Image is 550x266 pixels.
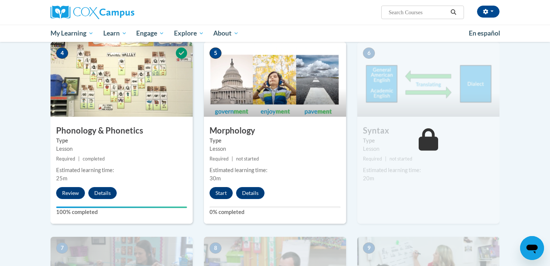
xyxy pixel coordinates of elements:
[236,156,259,162] span: not started
[388,8,448,17] input: Search Courses
[204,125,346,137] h3: Morphology
[56,187,85,199] button: Review
[56,137,187,145] label: Type
[363,48,375,59] span: 6
[210,187,233,199] button: Start
[131,25,169,42] a: Engage
[389,156,412,162] span: not started
[210,242,221,254] span: 8
[204,42,346,117] img: Course Image
[56,166,187,174] div: Estimated learning time:
[56,208,187,216] label: 100% completed
[83,156,105,162] span: completed
[56,48,68,59] span: 4
[51,42,193,117] img: Course Image
[210,156,229,162] span: Required
[56,145,187,153] div: Lesson
[357,42,499,117] img: Course Image
[363,156,382,162] span: Required
[232,156,233,162] span: |
[56,242,68,254] span: 7
[51,6,193,19] a: Cox Campus
[363,175,374,181] span: 20m
[385,156,386,162] span: |
[56,175,67,181] span: 25m
[469,29,500,37] span: En español
[88,187,117,199] button: Details
[51,125,193,137] h3: Phonology & Phonetics
[210,166,340,174] div: Estimated learning time:
[363,137,494,145] label: Type
[98,25,132,42] a: Learn
[210,48,221,59] span: 5
[210,145,340,153] div: Lesson
[363,166,494,174] div: Estimated learning time:
[51,29,94,38] span: My Learning
[136,29,164,38] span: Engage
[56,207,187,208] div: Your progress
[210,208,340,216] label: 0% completed
[464,25,505,41] a: En español
[78,156,80,162] span: |
[103,29,127,38] span: Learn
[56,156,75,162] span: Required
[51,6,134,19] img: Cox Campus
[169,25,209,42] a: Explore
[210,137,340,145] label: Type
[520,236,544,260] iframe: Button to launch messaging window
[39,25,511,42] div: Main menu
[448,8,459,17] button: Search
[236,187,265,199] button: Details
[213,29,239,38] span: About
[363,242,375,254] span: 9
[363,145,494,153] div: Lesson
[357,125,499,137] h3: Syntax
[210,175,221,181] span: 30m
[477,6,499,18] button: Account Settings
[174,29,204,38] span: Explore
[46,25,98,42] a: My Learning
[209,25,244,42] a: About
